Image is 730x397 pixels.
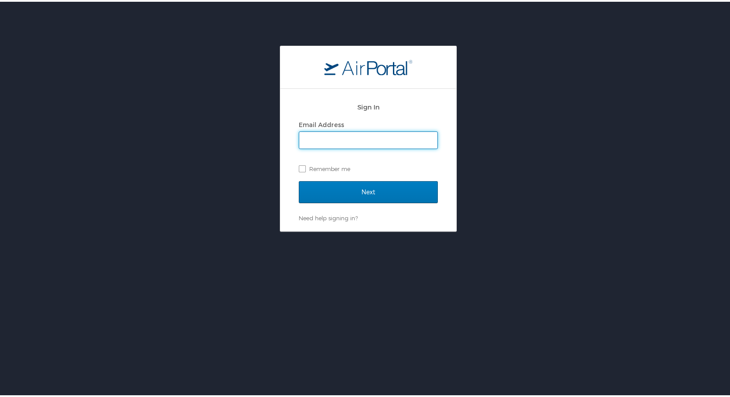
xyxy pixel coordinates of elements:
a: Need help signing in? [299,213,358,220]
label: Email Address [299,119,344,127]
h2: Sign In [299,100,438,110]
input: Next [299,179,438,201]
label: Remember me [299,160,438,174]
img: logo [324,58,412,73]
